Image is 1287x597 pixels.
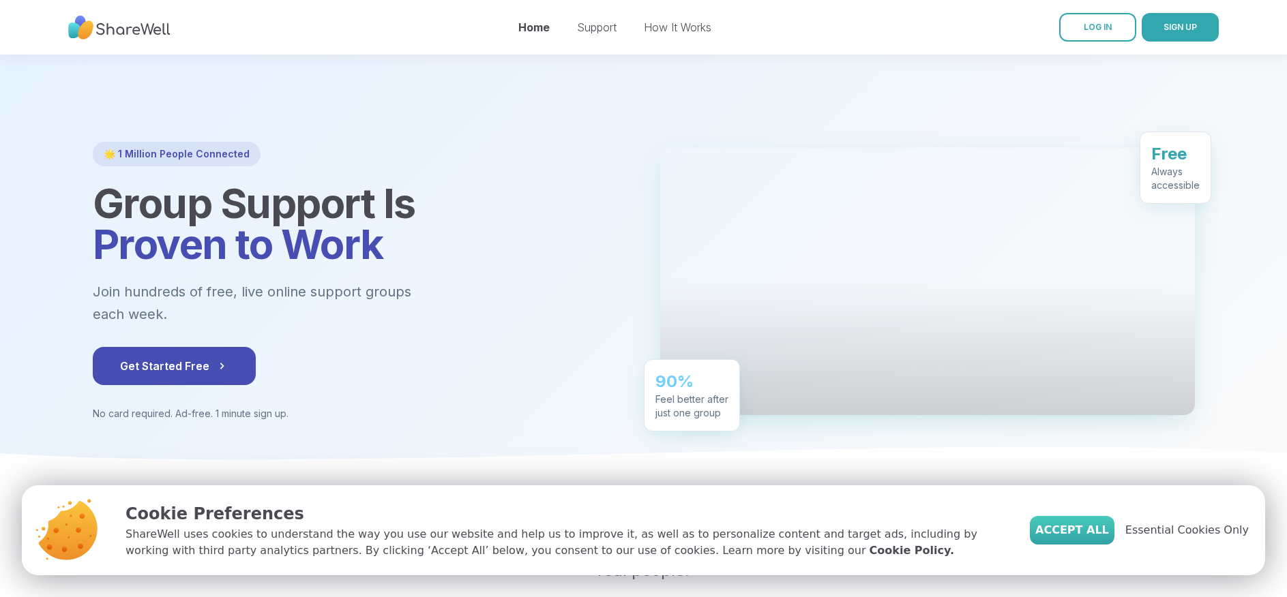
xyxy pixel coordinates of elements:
div: Free [1151,142,1200,164]
span: Get Started Free [120,358,228,374]
a: LOG IN [1059,13,1136,42]
h1: Group Support Is [93,183,627,264]
p: ShareWell uses cookies to understand the way you use our website and help us to improve it, as we... [125,526,1008,559]
a: How It Works [644,20,711,34]
img: ShareWell Nav Logo [68,9,171,46]
span: Proven to Work [93,219,383,269]
p: No card required. Ad-free. 1 minute sign up. [93,407,627,420]
a: Home [518,20,550,34]
span: Accept All [1035,522,1109,538]
div: Always accessible [1151,164,1200,191]
a: Cookie Policy. [870,542,954,559]
p: Join hundreds of free, live online support groups each week. [93,281,486,325]
p: Cookie Preferences [125,502,1008,526]
div: 🌟 1 Million People Connected [93,142,261,166]
span: SIGN UP [1164,22,1197,32]
button: Get Started Free [93,347,256,385]
span: Essential Cookies Only [1125,522,1249,538]
div: 90% [655,369,728,391]
button: SIGN UP [1142,13,1219,42]
button: Accept All [1030,516,1114,545]
a: Support [577,20,617,34]
span: LOG IN [1084,22,1112,32]
div: Feel better after just one group [655,391,728,418]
